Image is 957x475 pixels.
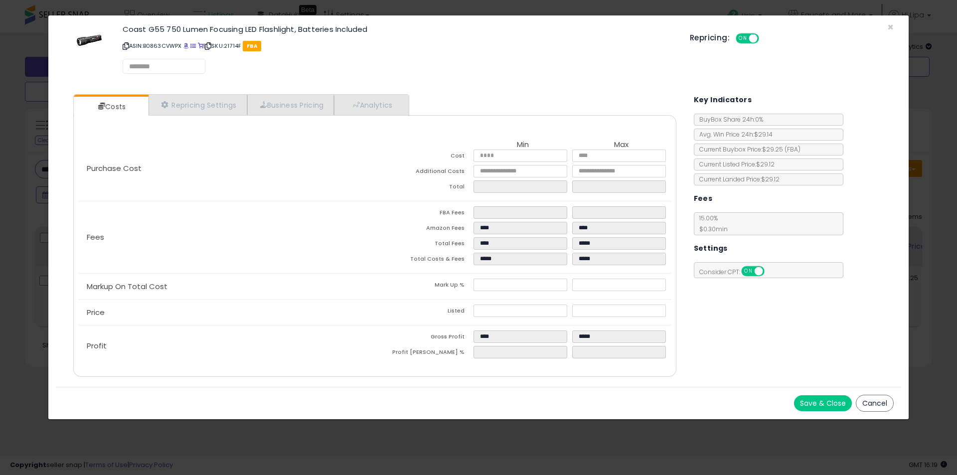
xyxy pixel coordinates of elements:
[694,94,752,106] h5: Key Indicators
[74,97,148,117] a: Costs
[375,330,474,346] td: Gross Profit
[785,145,800,154] span: ( FBA )
[334,95,408,115] a: Analytics
[375,150,474,165] td: Cost
[474,141,572,150] th: Min
[375,253,474,268] td: Total Costs & Fees
[758,34,774,43] span: OFF
[123,38,675,54] p: ASIN: B0863CVWPX | SKU: 21714F
[198,42,203,50] a: Your listing only
[243,41,261,51] span: FBA
[79,309,375,317] p: Price
[694,214,728,233] span: 15.00 %
[694,115,763,124] span: BuyBox Share 24h: 0%
[694,130,773,139] span: Avg. Win Price 24h: $29.14
[149,95,247,115] a: Repricing Settings
[763,267,779,276] span: OFF
[887,20,894,34] span: ×
[375,180,474,196] td: Total
[247,95,334,115] a: Business Pricing
[190,42,196,50] a: All offer listings
[375,165,474,180] td: Additional Costs
[694,192,713,205] h5: Fees
[856,395,894,412] button: Cancel
[794,395,852,411] button: Save & Close
[572,141,671,150] th: Max
[694,160,775,168] span: Current Listed Price: $29.12
[375,346,474,361] td: Profit [PERSON_NAME] %
[79,164,375,172] p: Purchase Cost
[694,145,800,154] span: Current Buybox Price:
[79,233,375,241] p: Fees
[123,25,675,33] h3: Coast G55 750 Lumen Focusing LED Flashlight, Batteries Included
[79,283,375,291] p: Markup On Total Cost
[183,42,189,50] a: BuyBox page
[737,34,749,43] span: ON
[694,175,780,183] span: Current Landed Price: $29.12
[690,34,730,42] h5: Repricing:
[375,206,474,222] td: FBA Fees
[694,242,728,255] h5: Settings
[694,225,728,233] span: $0.30 min
[742,267,755,276] span: ON
[375,279,474,294] td: Mark Up %
[79,342,375,350] p: Profit
[74,25,104,55] img: 31MvLwBvwsL._SL60_.jpg
[375,305,474,320] td: Listed
[694,268,778,276] span: Consider CPT:
[375,237,474,253] td: Total Fees
[762,145,800,154] span: $29.25
[375,222,474,237] td: Amazon Fees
